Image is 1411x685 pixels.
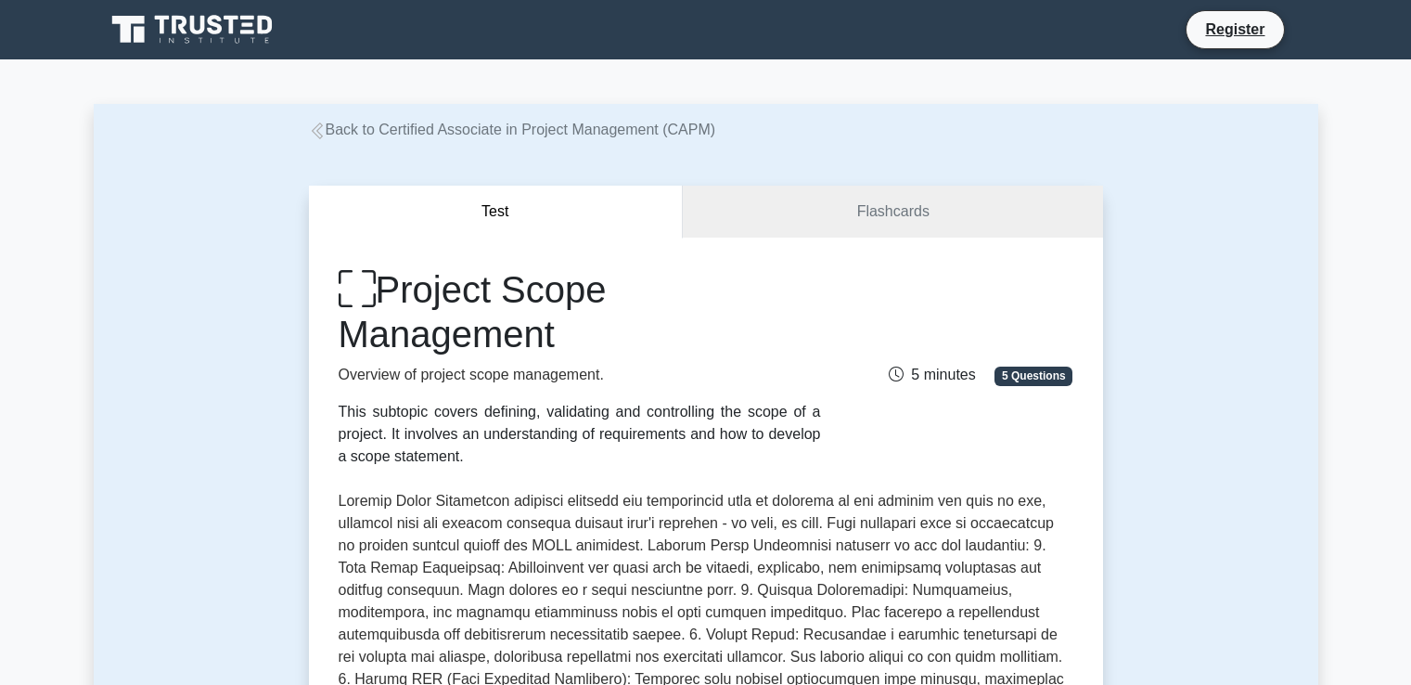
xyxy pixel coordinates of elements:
[339,267,821,356] h1: Project Scope Management
[1194,18,1276,41] a: Register
[309,122,716,137] a: Back to Certified Associate in Project Management (CAPM)
[309,186,684,239] button: Test
[339,401,821,468] div: This subtopic covers defining, validating and controlling the scope of a project. It involves an ...
[889,367,975,382] span: 5 minutes
[683,186,1102,239] a: Flashcards
[339,364,821,386] p: Overview of project scope management.
[994,367,1072,385] span: 5 Questions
